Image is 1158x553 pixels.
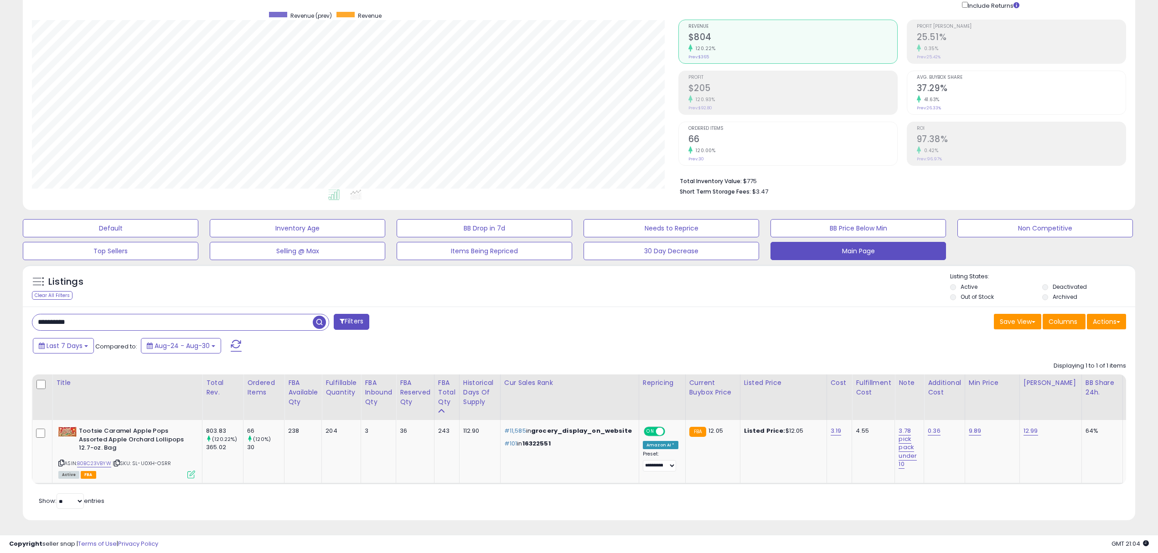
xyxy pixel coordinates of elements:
button: 30 Day Decrease [584,242,759,260]
button: Selling @ Max [210,242,385,260]
span: 16322551 [522,439,551,448]
div: 66 [247,427,284,435]
img: 51Yb3PvsAnL._SL40_.jpg [58,427,77,437]
div: Title [56,378,198,388]
div: FBA inbound Qty [365,378,392,407]
small: Prev: $365 [688,54,709,60]
label: Out of Stock [961,293,994,301]
small: Prev: 25.42% [917,54,941,60]
span: FBA [81,471,96,479]
div: BB Share 24h. [1086,378,1119,397]
button: Aug-24 - Aug-30 [141,338,221,353]
span: Compared to: [95,342,137,351]
strong: Copyright [9,539,42,548]
h2: 97.38% [917,134,1126,146]
div: 243 [438,427,452,435]
a: 0.36 [928,426,941,435]
div: 204 [326,427,354,435]
div: Additional Cost [928,378,961,397]
li: $775 [680,175,1120,186]
div: 64% [1086,427,1116,435]
button: Actions [1087,314,1126,329]
div: Note [899,378,920,388]
div: Total Rev. [206,378,239,397]
span: ON [645,428,656,435]
h2: 25.51% [917,32,1126,44]
div: Listed Price [744,378,823,388]
div: FBA Reserved Qty [400,378,430,407]
div: ASIN: [58,427,195,477]
div: FBA Total Qty [438,378,455,407]
button: BB Drop in 7d [397,219,572,237]
small: 0.35% [921,45,939,52]
div: 365.02 [206,443,243,451]
div: Historical Days Of Supply [463,378,496,407]
button: Save View [994,314,1041,329]
a: 9.89 [969,426,982,435]
small: Prev: $92.80 [688,105,712,111]
div: 238 [288,427,315,435]
span: Aug-24 - Aug-30 [155,341,210,350]
span: 2025-09-7 21:04 GMT [1111,539,1149,548]
div: 36 [400,427,427,435]
button: Top Sellers [23,242,198,260]
button: Non Competitive [957,219,1133,237]
div: 30 [247,443,284,451]
p: Listing States: [950,272,1135,281]
h2: $205 [688,83,897,95]
div: Cost [831,378,848,388]
span: Revenue (prev) [290,12,332,20]
b: Listed Price: [744,426,786,435]
div: Amazon AI * [643,441,678,449]
div: Ordered Items [247,378,280,397]
h2: 37.29% [917,83,1126,95]
a: 12.99 [1024,426,1038,435]
div: Fulfillable Quantity [326,378,357,397]
button: Default [23,219,198,237]
small: 120.22% [693,45,716,52]
label: Deactivated [1053,283,1087,291]
div: 112.90 [463,427,493,435]
span: grocery_display_on_website [531,426,632,435]
span: ROI [917,126,1126,131]
small: 0.42% [921,147,939,154]
span: #101 [504,439,517,448]
div: Min Price [969,378,1016,388]
small: (120%) [253,435,271,443]
h5: Listings [48,276,83,288]
small: 120.93% [693,96,715,103]
label: Archived [1053,293,1077,301]
p: in [504,440,632,448]
span: Last 7 Days [47,341,83,350]
button: Main Page [770,242,946,260]
b: Tootsie Caramel Apple Pops Assorted Apple Orchard Lollipops 12.7-oz. Bag [79,427,190,455]
button: Filters [334,314,369,330]
span: Ordered Items [688,126,897,131]
button: BB Price Below Min [770,219,946,237]
span: $3.47 [752,187,768,196]
span: All listings currently available for purchase on Amazon [58,471,79,479]
small: 120.00% [693,147,716,154]
div: FBA Available Qty [288,378,318,407]
small: Prev: 30 [688,156,704,162]
div: 4.55 [856,427,888,435]
span: Profit [688,75,897,80]
a: 3.78 pick pack under 10 [899,426,917,469]
span: Show: entries [39,497,104,505]
small: Prev: 26.33% [917,105,941,111]
a: B0BC23VBYW [77,460,111,467]
h2: 66 [688,134,897,146]
div: Fulfillment Cost [856,378,891,397]
div: Current Buybox Price [689,378,736,397]
button: Needs to Reprice [584,219,759,237]
button: Inventory Age [210,219,385,237]
b: Total Inventory Value: [680,177,742,185]
div: $12.05 [744,427,820,435]
span: | SKU: SL-U0XH-OSRR [113,460,171,467]
small: Prev: 96.97% [917,156,942,162]
div: 803.83 [206,427,243,435]
span: Avg. Buybox Share [917,75,1126,80]
span: Revenue [358,12,382,20]
b: Short Term Storage Fees: [680,188,751,195]
small: (120.22%) [212,435,237,443]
